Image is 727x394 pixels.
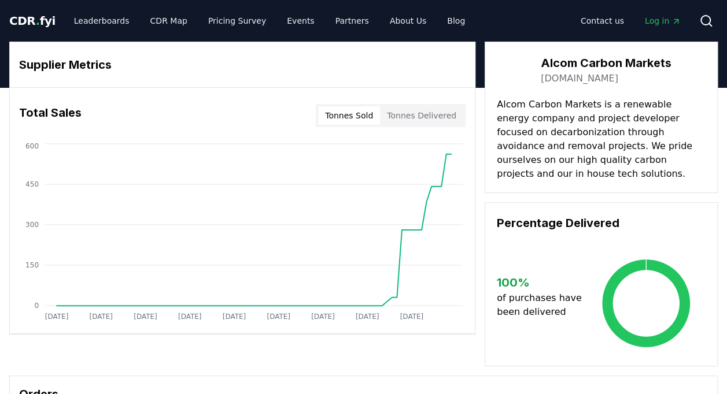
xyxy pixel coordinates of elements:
tspan: 0 [34,302,39,310]
tspan: 450 [25,180,39,188]
h3: Total Sales [19,104,82,127]
button: Tonnes Delivered [380,106,463,125]
h3: 100 % [497,274,586,291]
tspan: [DATE] [178,313,202,321]
a: Contact us [571,10,633,31]
span: . [36,14,40,28]
a: [DOMAIN_NAME] [541,72,618,86]
h3: Alcom Carbon Markets [541,54,671,72]
tspan: [DATE] [45,313,69,321]
a: Leaderboards [65,10,139,31]
tspan: 300 [25,221,39,229]
tspan: [DATE] [400,313,424,321]
tspan: [DATE] [356,313,379,321]
tspan: [DATE] [223,313,246,321]
button: Tonnes Sold [318,106,380,125]
a: CDR Map [141,10,197,31]
a: Partners [326,10,378,31]
tspan: 600 [25,142,39,150]
tspan: [DATE] [89,313,113,321]
h3: Percentage Delivered [497,214,706,232]
span: Log in [645,15,681,27]
tspan: [DATE] [134,313,157,321]
p: Alcom Carbon Markets is a renewable energy company and project developer focused on decarbonizati... [497,98,706,181]
h3: Supplier Metrics [19,56,466,73]
a: CDR.fyi [9,13,56,29]
a: Pricing Survey [199,10,275,31]
tspan: 150 [25,261,39,269]
a: Events [278,10,323,31]
a: Log in [636,10,690,31]
p: of purchases have been delivered [497,291,586,319]
tspan: [DATE] [267,313,290,321]
img: Alcom Carbon Markets-logo [497,54,529,86]
span: CDR fyi [9,14,56,28]
tspan: [DATE] [311,313,335,321]
nav: Main [65,10,474,31]
nav: Main [571,10,690,31]
a: Blog [438,10,474,31]
a: About Us [381,10,436,31]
